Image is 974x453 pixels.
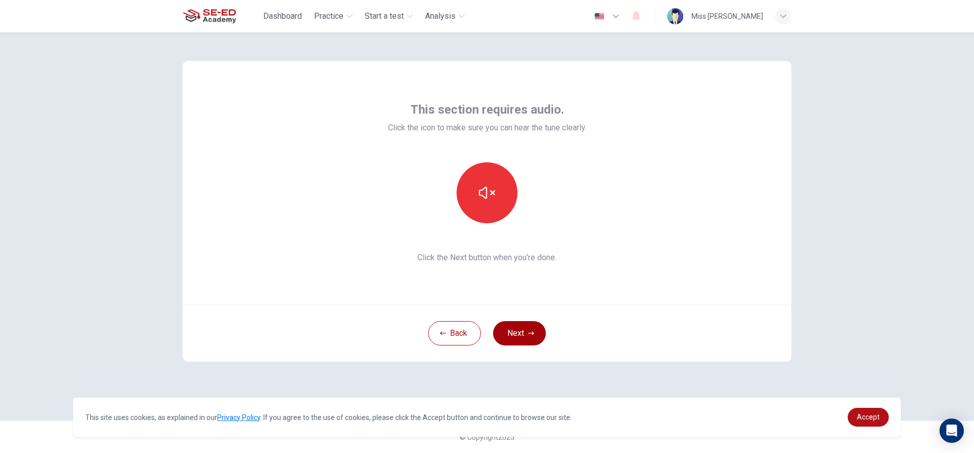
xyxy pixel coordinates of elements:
span: Analysis [425,10,456,22]
span: Click the Next button when you’re done. [388,252,586,264]
a: dismiss cookie message [848,408,889,427]
span: Start a test [365,10,404,22]
span: © Copyright 2025 [460,433,514,441]
span: Accept [857,413,880,421]
span: Dashboard [263,10,302,22]
div: Miss [PERSON_NAME] [691,10,763,22]
button: Start a test [361,7,417,25]
span: Click the icon to make sure you can hear the tune clearly. [388,122,586,134]
span: Practice [314,10,343,22]
button: Practice [310,7,357,25]
a: SE-ED Academy logo [183,6,259,26]
img: Profile picture [667,8,683,24]
button: Dashboard [259,7,306,25]
button: Next [493,321,546,345]
span: This site uses cookies, as explained in our . If you agree to the use of cookies, please click th... [85,413,572,422]
a: Privacy Policy [217,413,260,422]
button: Analysis [421,7,469,25]
span: This section requires audio. [410,101,564,118]
img: SE-ED Academy logo [183,6,236,26]
button: Back [428,321,481,345]
div: Open Intercom Messenger [940,419,964,443]
div: cookieconsent [73,398,901,437]
img: en [593,13,606,20]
